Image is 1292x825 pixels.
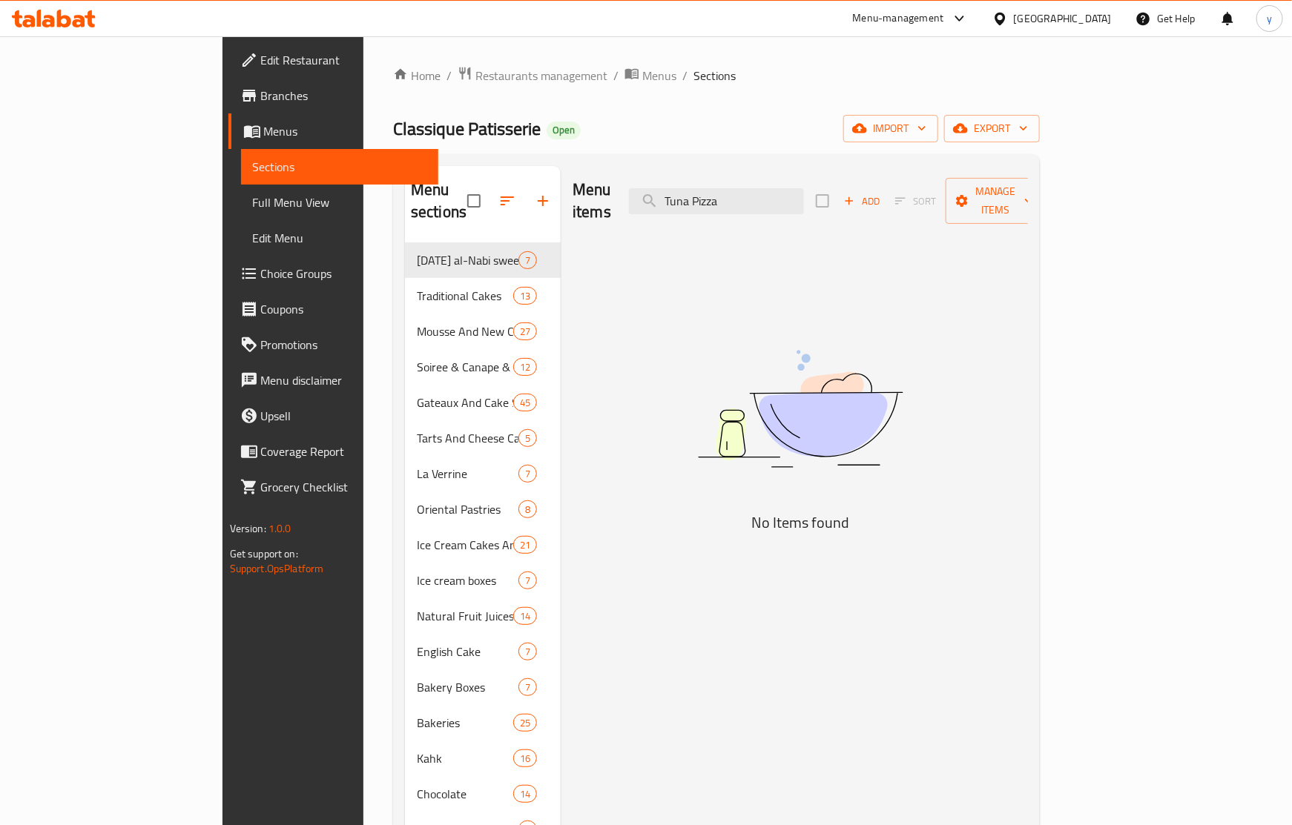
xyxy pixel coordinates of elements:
li: / [682,67,688,85]
span: 13 [514,289,536,303]
h2: Menu items [573,179,611,223]
span: 14 [514,787,536,801]
div: Menu-management [853,10,944,27]
span: 14 [514,609,536,623]
span: Bakeries [417,714,513,732]
span: Add [842,193,882,210]
div: Natural Fruit Juices [417,607,513,625]
div: items [513,749,537,767]
div: items [513,785,537,803]
span: 25 [514,716,536,730]
span: Open [547,124,581,136]
div: Kahk16 [405,740,561,776]
span: Select all sections [458,185,490,216]
div: [DATE] al-Nabi sweets7 [405,242,561,278]
a: Restaurants management [458,66,607,85]
span: Ice Cream Cakes And Products [417,536,513,554]
span: Edit Menu [253,229,426,247]
span: Sections [693,67,736,85]
div: items [518,643,537,660]
input: search [629,188,804,214]
div: Traditional Cakes13 [405,278,561,314]
span: 45 [514,396,536,410]
img: dish.svg [615,311,986,507]
a: Menu disclaimer [228,362,438,398]
span: Sections [253,158,426,176]
span: 7 [519,467,536,481]
div: items [513,714,537,732]
button: Add [838,190,886,213]
span: Oriental Pastries [417,500,518,518]
div: Natural Fruit Juices14 [405,598,561,634]
button: export [944,115,1040,142]
div: Bakeries25 [405,705,561,740]
a: Menus [228,113,438,149]
div: Bakery Boxes7 [405,669,561,705]
span: Coverage Report [261,443,426,460]
a: Promotions [228,327,438,362]
span: 1.0.0 [268,519,291,538]
span: Soiree & Canape & Salizon Boxes [417,358,513,376]
div: items [518,251,537,269]
span: 12 [514,360,536,374]
div: items [518,465,537,483]
span: Bakery Boxes [417,678,518,696]
div: items [513,287,537,305]
span: y [1267,10,1272,27]
span: [DATE] al-Nabi sweets [417,251,518,269]
span: 7 [519,645,536,659]
span: English Cake [417,643,518,660]
span: 5 [519,431,536,445]
a: Sections [241,149,438,185]
div: Open [547,122,581,139]
div: items [518,571,537,589]
span: Traditional Cakes [417,287,513,305]
span: Version: [230,519,266,538]
span: Grocery Checklist [261,478,426,496]
span: La Verrine [417,465,518,483]
div: Chocolate [417,785,513,803]
span: 7 [519,680,536,695]
div: La Verrine7 [405,456,561,491]
span: Coupons [261,300,426,318]
span: Tarts And Cheese Cakes [417,429,518,447]
span: Classique Patisserie [393,112,541,145]
a: Branches [228,78,438,113]
div: Chocolate14 [405,776,561,812]
li: / [446,67,452,85]
h2: Menu sections [411,179,467,223]
span: Kahk [417,749,513,767]
span: export [956,119,1028,138]
a: Coverage Report [228,434,438,469]
a: Coupons [228,291,438,327]
a: Choice Groups [228,256,438,291]
a: Edit Restaurant [228,42,438,78]
span: Promotions [261,336,426,354]
div: items [513,322,537,340]
span: Ice cream boxes [417,571,518,589]
span: 7 [519,254,536,268]
h5: No Items found [615,511,986,534]
div: items [513,536,537,554]
div: English Cake7 [405,634,561,669]
div: items [518,500,537,518]
div: items [518,678,537,696]
a: Support.OpsPlatform [230,559,324,578]
div: Mawlid al-Nabi sweets [417,251,518,269]
div: Gateaux And Cake Slices [417,394,513,411]
li: / [613,67,619,85]
div: items [518,429,537,447]
nav: breadcrumb [393,66,1040,85]
button: import [843,115,938,142]
div: Tarts And Cheese Cakes5 [405,420,561,456]
div: Ice cream boxes7 [405,563,561,598]
span: Edit Restaurant [261,51,426,69]
div: Ice Cream Cakes And Products21 [405,527,561,563]
button: Manage items [946,178,1045,224]
span: 27 [514,325,536,339]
